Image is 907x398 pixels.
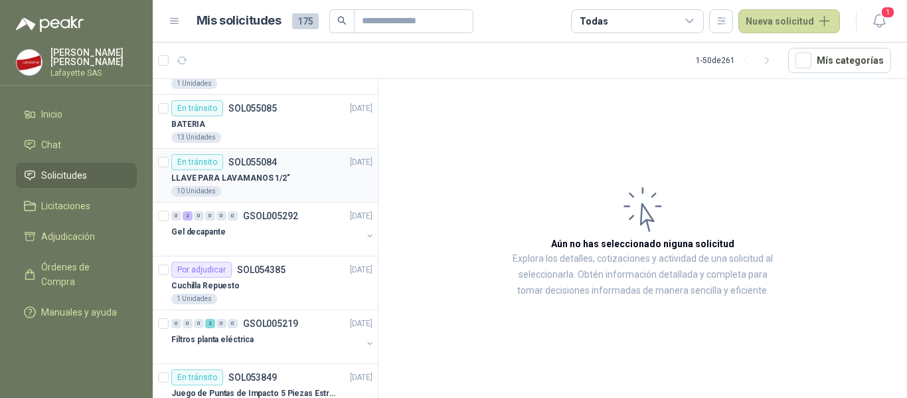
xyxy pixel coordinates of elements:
[350,264,372,276] p: [DATE]
[337,16,347,25] span: search
[171,78,217,89] div: 1 Unidades
[788,48,891,73] button: Mís categorías
[41,260,124,289] span: Órdenes de Compra
[41,107,62,122] span: Inicio
[738,9,840,33] button: Nueva solicitud
[41,199,90,213] span: Licitaciones
[171,100,223,116] div: En tránsito
[197,11,282,31] h1: Mis solicitudes
[171,226,225,239] p: Gel decapante
[194,319,204,328] div: 0
[580,14,608,29] div: Todas
[41,229,95,244] span: Adjudicación
[216,319,226,328] div: 0
[50,69,137,77] p: Lafayette SAS
[696,50,778,71] div: 1 - 50 de 261
[17,50,42,75] img: Company Logo
[171,334,254,346] p: Filtros planta eléctrica
[171,280,240,292] p: Cuchilla Repuesto
[216,211,226,221] div: 0
[292,13,319,29] span: 175
[153,256,378,310] a: Por adjudicarSOL054385[DATE] Cuchilla Repuesto1 Unidades
[350,156,372,169] p: [DATE]
[511,251,774,299] p: Explora los detalles, cotizaciones y actividad de una solicitud al seleccionarla. Obtén informaci...
[41,168,87,183] span: Solicitudes
[243,211,298,221] p: GSOL005292
[41,138,61,152] span: Chat
[171,186,221,197] div: 10 Unidades
[16,16,84,32] img: Logo peakr
[171,172,290,185] p: LLAVE PARA LAVAMANOS 1/2"
[171,211,181,221] div: 0
[153,149,378,203] a: En tránsitoSOL055084[DATE] LLAVE PARA LAVAMANOS 1/2"10 Unidades
[350,210,372,223] p: [DATE]
[153,95,378,149] a: En tránsitoSOL055085[DATE] BATERIA13 Unidades
[16,224,137,249] a: Adjudicación
[243,319,298,328] p: GSOL005219
[228,373,277,382] p: SOL053849
[16,254,137,294] a: Órdenes de Compra
[228,211,238,221] div: 0
[171,118,205,131] p: BATERIA
[50,48,137,66] p: [PERSON_NAME] [PERSON_NAME]
[171,319,181,328] div: 0
[183,211,193,221] div: 2
[551,237,734,251] h3: Aún no has seleccionado niguna solicitud
[171,208,375,250] a: 0 2 0 0 0 0 GSOL005292[DATE] Gel decapante
[171,154,223,170] div: En tránsito
[16,163,137,188] a: Solicitudes
[228,157,277,167] p: SOL055084
[16,193,137,219] a: Licitaciones
[171,369,223,385] div: En tránsito
[237,265,286,274] p: SOL054385
[41,305,117,320] span: Manuales y ayuda
[171,132,221,143] div: 13 Unidades
[16,300,137,325] a: Manuales y ayuda
[171,294,217,304] div: 1 Unidades
[205,319,215,328] div: 2
[16,102,137,127] a: Inicio
[228,319,238,328] div: 0
[194,211,204,221] div: 0
[880,6,895,19] span: 1
[205,211,215,221] div: 0
[183,319,193,328] div: 0
[171,262,232,278] div: Por adjudicar
[867,9,891,33] button: 1
[171,316,375,358] a: 0 0 0 2 0 0 GSOL005219[DATE] Filtros planta eléctrica
[16,132,137,157] a: Chat
[350,102,372,115] p: [DATE]
[350,318,372,330] p: [DATE]
[228,104,277,113] p: SOL055085
[350,371,372,384] p: [DATE]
